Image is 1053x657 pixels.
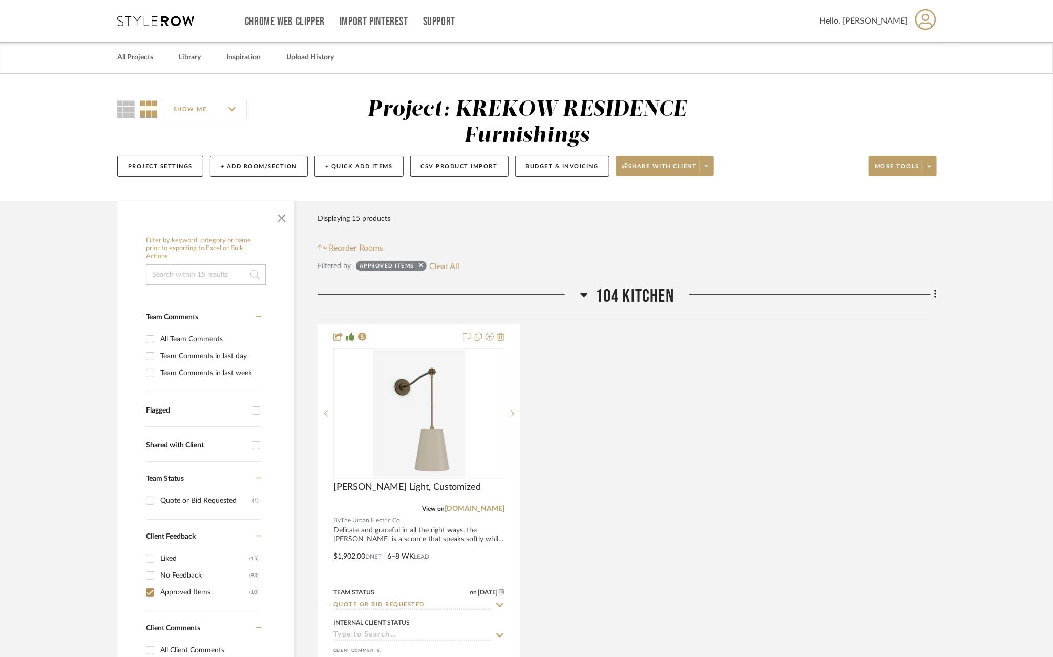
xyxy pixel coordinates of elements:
div: All Team Comments [160,331,259,347]
button: + Quick Add Items [314,156,404,177]
div: (93) [249,567,259,584]
a: Inspiration [226,51,261,65]
span: Team Status [146,475,184,482]
span: Client Feedback [146,533,196,540]
button: Close [271,206,292,227]
img: Lou Lou Wall Light, Customized [373,350,465,478]
div: 0 [334,349,504,478]
span: Share with client [622,162,697,178]
a: Chrome Web Clipper [245,17,325,26]
div: Internal Client Status [333,618,410,627]
h6: Filter by keyword, category or name prior to exporting to Excel or Bulk Actions [146,237,266,261]
button: CSV Product Import [410,156,509,177]
a: Support [423,17,455,26]
div: No Feedback [160,567,249,584]
div: Quote or Bid Requested [160,492,252,509]
span: 104 KITCHEN [596,285,674,307]
span: By [333,516,341,525]
div: (1) [252,492,259,509]
button: Reorder Rooms [318,242,384,254]
div: Team Status [333,588,374,597]
div: Approved Items [360,262,414,273]
div: Liked [160,550,249,567]
a: All Projects [117,51,153,65]
input: Type to Search… [333,601,492,610]
span: More tools [875,162,919,178]
a: Import Pinterest [340,17,408,26]
span: [PERSON_NAME] Light, Customized [333,482,481,493]
span: Hello, [PERSON_NAME] [819,15,908,27]
button: Budget & Invoicing [515,156,609,177]
div: Shared with Client [146,441,247,450]
div: Team Comments in last week [160,365,259,381]
span: on [470,589,477,596]
div: (15) [249,550,259,567]
a: Library [179,51,201,65]
button: + Add Room/Section [210,156,308,177]
span: Client Comments [146,625,200,632]
div: Filtered by [318,260,351,272]
div: Approved Items [160,584,249,601]
div: Displaying 15 products [318,209,390,229]
a: Upload History [286,51,334,65]
span: The Urban Electric Co. [341,516,402,525]
span: Team Comments [146,314,198,321]
input: Search within 15 results [146,264,266,285]
div: Flagged [146,406,247,415]
div: Project: KREKOW RESIDENCE Furnishings [368,99,687,147]
div: (10) [249,584,259,601]
span: View on [422,506,445,512]
input: Type to Search… [333,631,492,641]
button: Share with client [616,156,714,176]
button: Clear All [429,259,459,273]
button: More tools [869,156,937,176]
div: Team Comments in last day [160,348,259,364]
span: Reorder Rooms [329,242,384,254]
span: [DATE] [477,589,499,596]
button: Project Settings [117,156,203,177]
a: [DOMAIN_NAME] [445,505,504,512]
